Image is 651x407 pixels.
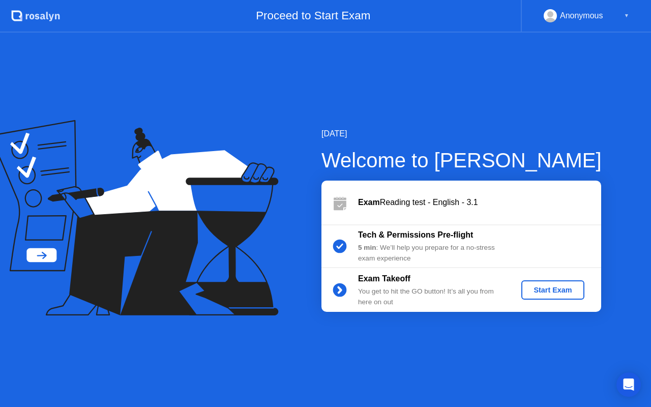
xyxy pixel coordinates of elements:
div: Open Intercom Messenger [616,372,641,397]
b: 5 min [358,244,376,251]
div: Anonymous [560,9,603,22]
div: You get to hit the GO button! It’s all you from here on out [358,286,505,307]
b: Exam [358,198,380,207]
div: Welcome to [PERSON_NAME] [321,145,602,176]
div: Start Exam [525,286,580,294]
button: Start Exam [521,280,584,300]
div: Reading test - English - 3.1 [358,196,601,209]
div: : We’ll help you prepare for a no-stress exam experience [358,243,505,264]
div: [DATE] [321,128,602,140]
b: Tech & Permissions Pre-flight [358,230,473,239]
div: ▼ [624,9,629,22]
b: Exam Takeoff [358,274,410,283]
